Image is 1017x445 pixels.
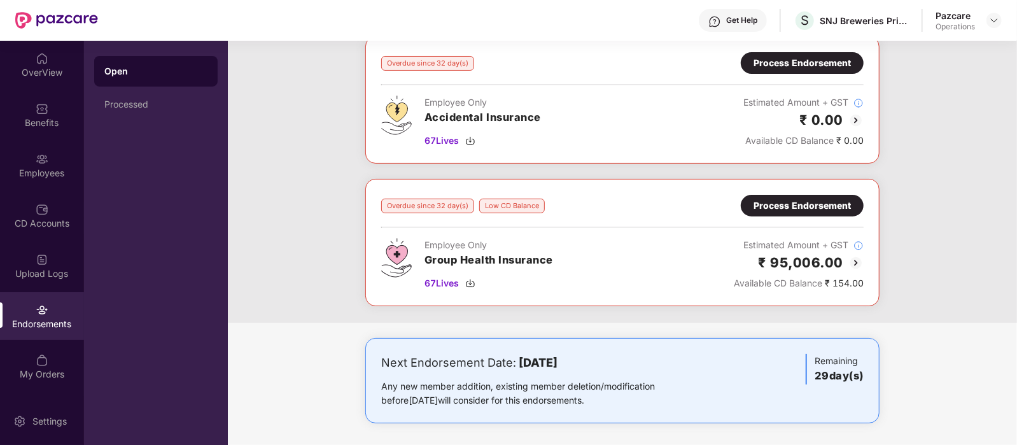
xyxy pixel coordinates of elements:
[381,379,695,407] div: Any new member addition, existing member deletion/modification before [DATE] will consider for th...
[989,15,999,25] img: svg+xml;base64,PHN2ZyBpZD0iRHJvcGRvd24tMzJ4MzIiIHhtbG5zPSJodHRwOi8vd3d3LnczLm9yZy8yMDAwL3N2ZyIgd2...
[754,199,851,213] div: Process Endorsement
[465,278,475,288] img: svg+xml;base64,PHN2ZyBpZD0iRG93bmxvYWQtMzJ4MzIiIHhtbG5zPSJodHRwOi8vd3d3LnczLm9yZy8yMDAwL3N2ZyIgd2...
[734,276,864,290] div: ₹ 154.00
[36,102,48,115] img: svg+xml;base64,PHN2ZyBpZD0iQmVuZWZpdHMiIHhtbG5zPSJodHRwOi8vd3d3LnczLm9yZy8yMDAwL3N2ZyIgd2lkdGg9Ij...
[759,252,844,273] h2: ₹ 95,006.00
[465,136,475,146] img: svg+xml;base64,PHN2ZyBpZD0iRG93bmxvYWQtMzJ4MzIiIHhtbG5zPSJodHRwOi8vd3d3LnczLm9yZy8yMDAwL3N2ZyIgd2...
[936,22,975,32] div: Operations
[381,354,695,372] div: Next Endorsement Date:
[36,52,48,65] img: svg+xml;base64,PHN2ZyBpZD0iSG9tZSIgeG1sbnM9Imh0dHA6Ly93d3cudzMub3JnLzIwMDAvc3ZnIiB3aWR0aD0iMjAiIG...
[36,304,48,316] img: svg+xml;base64,PHN2ZyBpZD0iRW5kb3JzZW1lbnRzIiB4bWxucz0iaHR0cDovL3d3dy53My5vcmcvMjAwMC9zdmciIHdpZH...
[381,56,474,71] div: Overdue since 32 day(s)
[820,15,909,27] div: SNJ Breweries Private limited
[424,252,553,269] h3: Group Health Insurance
[104,99,207,109] div: Processed
[848,113,864,128] img: svg+xml;base64,PHN2ZyBpZD0iQmFjay0yMHgyMCIgeG1sbnM9Imh0dHA6Ly93d3cudzMub3JnLzIwMDAvc3ZnIiB3aWR0aD...
[806,354,864,385] div: Remaining
[734,238,864,252] div: Estimated Amount + GST
[381,238,412,278] img: svg+xml;base64,PHN2ZyB4bWxucz0iaHR0cDovL3d3dy53My5vcmcvMjAwMC9zdmciIHdpZHRoPSI0Ny43MTQiIGhlaWdodD...
[381,199,474,213] div: Overdue since 32 day(s)
[799,109,843,131] h2: ₹ 0.00
[479,199,545,213] div: Low CD Balance
[36,153,48,166] img: svg+xml;base64,PHN2ZyBpZD0iRW1wbG95ZWVzIiB4bWxucz0iaHR0cDovL3d3dy53My5vcmcvMjAwMC9zdmciIHdpZHRoPS...
[853,241,864,251] img: svg+xml;base64,PHN2ZyBpZD0iSW5mb18tXzMyeDMyIiBkYXRhLW5hbWU9IkluZm8gLSAzMngzMiIgeG1sbnM9Imh0dHA6Ly...
[743,95,864,109] div: Estimated Amount + GST
[745,135,834,146] span: Available CD Balance
[936,10,975,22] div: Pazcare
[726,15,757,25] div: Get Help
[734,278,822,288] span: Available CD Balance
[424,134,459,148] span: 67 Lives
[708,15,721,28] img: svg+xml;base64,PHN2ZyBpZD0iSGVscC0zMngzMiIgeG1sbnM9Imh0dHA6Ly93d3cudzMub3JnLzIwMDAvc3ZnIiB3aWR0aD...
[754,56,851,70] div: Process Endorsement
[853,98,864,108] img: svg+xml;base64,PHN2ZyBpZD0iSW5mb18tXzMyeDMyIiBkYXRhLW5hbWU9IkluZm8gLSAzMngzMiIgeG1sbnM9Imh0dHA6Ly...
[36,253,48,266] img: svg+xml;base64,PHN2ZyBpZD0iVXBsb2FkX0xvZ3MiIGRhdGEtbmFtZT0iVXBsb2FkIExvZ3MiIHhtbG5zPSJodHRwOi8vd3...
[848,255,864,271] img: svg+xml;base64,PHN2ZyBpZD0iQmFjay0yMHgyMCIgeG1sbnM9Imh0dHA6Ly93d3cudzMub3JnLzIwMDAvc3ZnIiB3aWR0aD...
[424,238,553,252] div: Employee Only
[13,415,26,428] img: svg+xml;base64,PHN2ZyBpZD0iU2V0dGluZy0yMHgyMCIgeG1sbnM9Imh0dHA6Ly93d3cudzMub3JnLzIwMDAvc3ZnIiB3aW...
[381,95,412,135] img: svg+xml;base64,PHN2ZyB4bWxucz0iaHR0cDovL3d3dy53My5vcmcvMjAwMC9zdmciIHdpZHRoPSI0OS4zMjEiIGhlaWdodD...
[424,109,541,126] h3: Accidental Insurance
[743,134,864,148] div: ₹ 0.00
[519,356,558,369] b: [DATE]
[29,415,71,428] div: Settings
[424,95,541,109] div: Employee Only
[15,12,98,29] img: New Pazcare Logo
[104,65,207,78] div: Open
[815,368,864,385] h3: 29 day(s)
[801,13,809,28] span: S
[36,354,48,367] img: svg+xml;base64,PHN2ZyBpZD0iTXlfT3JkZXJzIiBkYXRhLW5hbWU9Ik15IE9yZGVycyIgeG1sbnM9Imh0dHA6Ly93d3cudz...
[36,203,48,216] img: svg+xml;base64,PHN2ZyBpZD0iQ0RfQWNjb3VudHMiIGRhdGEtbmFtZT0iQ0QgQWNjb3VudHMiIHhtbG5zPSJodHRwOi8vd3...
[424,276,459,290] span: 67 Lives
